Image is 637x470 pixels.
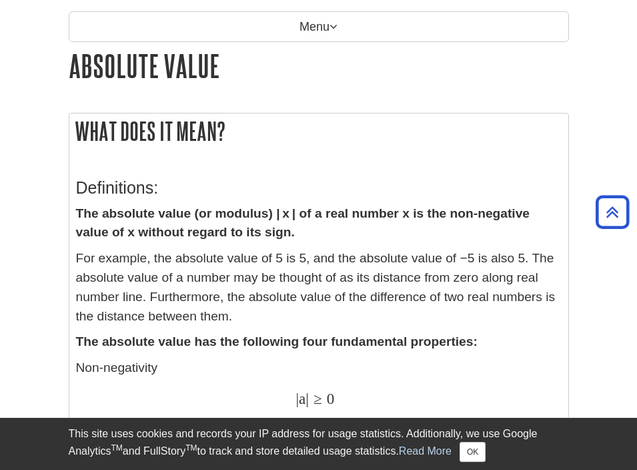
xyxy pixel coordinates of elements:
span: ≥ [309,390,322,407]
sup: TM [111,443,123,453]
span: | [305,390,309,407]
p: For example, the absolute value of 5 is 5, and the absolute value of −5 is also 5. The absolute v... [76,249,562,326]
h1: Absolute Value [69,49,569,83]
p: Menu [69,11,569,42]
span: 0 [322,390,335,407]
sup: TM [185,443,197,453]
strong: The absolute value (or modulus) | x | of a real number x is the non-negative value of x without r... [76,206,530,240]
a: Back to Top [591,203,634,221]
a: Read More [399,445,452,457]
h2: What does it mean? [69,113,568,149]
strong: The absolute value has the following four fundamental properties: [76,334,478,348]
h3: Definitions: [76,178,562,198]
span: a [299,390,305,407]
button: Close [460,442,486,462]
span: | [295,390,299,407]
div: This site uses cookies and records your IP address for usage statistics. Additionally, we use Goo... [69,426,569,462]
